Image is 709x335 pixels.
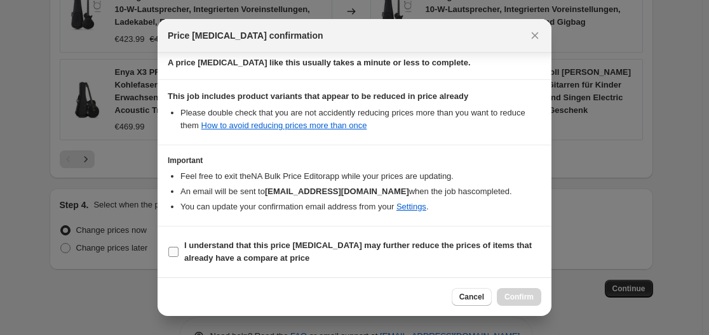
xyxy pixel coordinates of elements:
[459,292,484,302] span: Cancel
[180,107,541,132] li: Please double check that you are not accidently reducing prices more than you want to reduce them
[180,200,541,213] li: You can update your confirmation email address from your .
[168,155,541,166] h3: Important
[184,240,532,263] b: I understand that this price [MEDICAL_DATA] may further reduce the prices of items that already h...
[180,185,541,198] li: An email will be sent to when the job has completed .
[265,187,409,196] b: [EMAIL_ADDRESS][DOMAIN_NAME]
[452,288,492,306] button: Cancel
[168,58,471,67] b: A price [MEDICAL_DATA] like this usually takes a minute or less to complete.
[180,170,541,183] li: Feel free to exit the NA Bulk Price Editor app while your prices are updating.
[168,91,468,101] b: This job includes product variants that appear to be reduced in price already
[526,27,544,44] button: Close
[396,202,426,211] a: Settings
[168,29,323,42] span: Price [MEDICAL_DATA] confirmation
[201,121,367,130] a: How to avoid reducing prices more than once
